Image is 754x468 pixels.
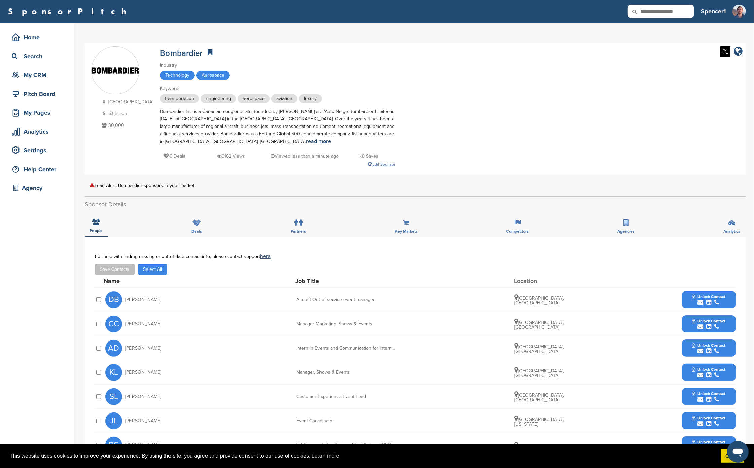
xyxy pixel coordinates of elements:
span: [GEOGRAPHIC_DATA], [GEOGRAPHIC_DATA] [515,344,564,354]
div: Pitch Board [10,88,67,100]
img: Sponsorpitch & Bombardier [92,67,139,74]
span: KL [105,364,122,381]
span: [GEOGRAPHIC_DATA], [GEOGRAPHIC_DATA] [515,392,564,403]
button: Select All [138,264,167,275]
span: [PERSON_NAME] [125,322,161,326]
span: Analytics [723,229,740,233]
a: read more [306,138,331,145]
span: Technology [160,71,195,80]
img: Big sur front 1 copysquare [732,5,746,18]
div: Manager Marketing, Shows & Events [296,322,397,326]
span: [GEOGRAPHIC_DATA], [GEOGRAPHIC_DATA] [515,295,564,306]
button: Unlock Contact [684,338,733,358]
div: My Pages [10,107,67,119]
button: Unlock Contact [684,411,733,431]
div: Manager, Shows & Events [296,370,397,375]
span: [PERSON_NAME] [125,443,161,447]
div: VP Transportation Partnerships/Strategy [GEOGRAPHIC_DATA], [GEOGRAPHIC_DATA] Region [296,443,397,447]
span: [PERSON_NAME] [125,346,161,351]
span: Unlock Contact [692,391,725,396]
span: CC [105,316,122,332]
a: Home [7,30,67,45]
span: Deals [191,229,202,233]
button: Unlock Contact [684,314,733,334]
span: Competitors [506,229,529,233]
div: Intern in Events and Communication for Internship Experience & Academic Collaboration [296,346,397,351]
h3: Spencer1 [701,7,726,16]
a: learn more about cookies [311,451,340,461]
span: Agencies [617,229,635,233]
div: Search [10,50,67,62]
div: Home [10,31,67,43]
span: aerospace [238,94,270,103]
span: AD [105,340,122,357]
a: company link [734,46,743,58]
span: Unlock Contact [692,416,725,420]
div: Event Coordinator [296,419,397,423]
div: Lead Alert: Bombardier sponsors in your market [90,183,741,188]
span: [GEOGRAPHIC_DATA], [US_STATE] [515,417,564,427]
p: Viewed less than a minute ago [271,152,339,160]
div: Name [104,278,178,284]
button: Unlock Contact [684,435,733,455]
span: [PERSON_NAME] [125,419,161,423]
span: [PERSON_NAME] [125,370,161,375]
span: [GEOGRAPHIC_DATA], [GEOGRAPHIC_DATA] [515,320,564,330]
div: Keywords [160,85,395,93]
div: Industry [160,62,395,69]
div: My CRM [10,69,67,81]
div: Settings [10,144,67,156]
p: 8 Saves [359,152,378,160]
div: Agency [10,182,67,194]
a: Spencer1 [701,4,726,19]
button: Unlock Contact [684,362,733,383]
button: Unlock Contact [684,290,733,310]
p: 30,000 [100,121,153,130]
a: Analytics [7,124,67,139]
h2: Sponsor Details [85,200,746,209]
span: This website uses cookies to improve your experience. By using the site, you agree and provide co... [10,451,716,461]
iframe: Button to launch messaging window [727,441,749,463]
span: Unlock Contact [692,440,725,444]
p: 5.1 Billion [100,109,153,118]
a: Agency [7,180,67,196]
div: Job Title [295,278,396,284]
span: engineering [201,94,236,103]
img: Twitter white [720,46,730,57]
div: Bombardier Inc. is a Canadian conglomerate, founded by [PERSON_NAME] as L'Auto-Neige Bombardier L... [160,108,395,145]
a: here [260,253,271,260]
a: Help Center [7,161,67,177]
span: Unlock Contact [692,294,725,299]
button: Unlock Contact [684,387,733,407]
span: JL [105,412,122,429]
a: My Pages [7,105,67,120]
a: Settings [7,143,67,158]
span: [GEOGRAPHIC_DATA] [515,443,563,449]
div: Customer Experience Event Lead [296,394,397,399]
span: Aerospace [196,71,230,80]
div: Analytics [10,125,67,138]
p: 6162 Views [217,152,245,160]
div: Location [514,278,564,284]
span: Partners [291,229,306,233]
span: BS [105,437,122,454]
span: Unlock Contact [692,343,725,348]
p: 6 Deals [163,152,185,160]
span: transportation [160,94,199,103]
button: Save Contacts [95,264,135,275]
span: [GEOGRAPHIC_DATA], [GEOGRAPHIC_DATA] [515,368,564,379]
span: Unlock Contact [692,319,725,323]
a: SponsorPitch [8,7,131,16]
span: SL [105,388,122,405]
div: For help with finding missing or out-of-date contact info, please contact support . [95,254,736,259]
a: Edit Sponsor [160,160,395,168]
span: aviation [271,94,297,103]
p: [GEOGRAPHIC_DATA] [100,98,153,106]
span: DB [105,291,122,308]
span: Unlock Contact [692,367,725,372]
span: [PERSON_NAME] [125,394,161,399]
span: Key Markets [395,229,418,233]
span: People [90,229,103,233]
div: Help Center [10,163,67,175]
